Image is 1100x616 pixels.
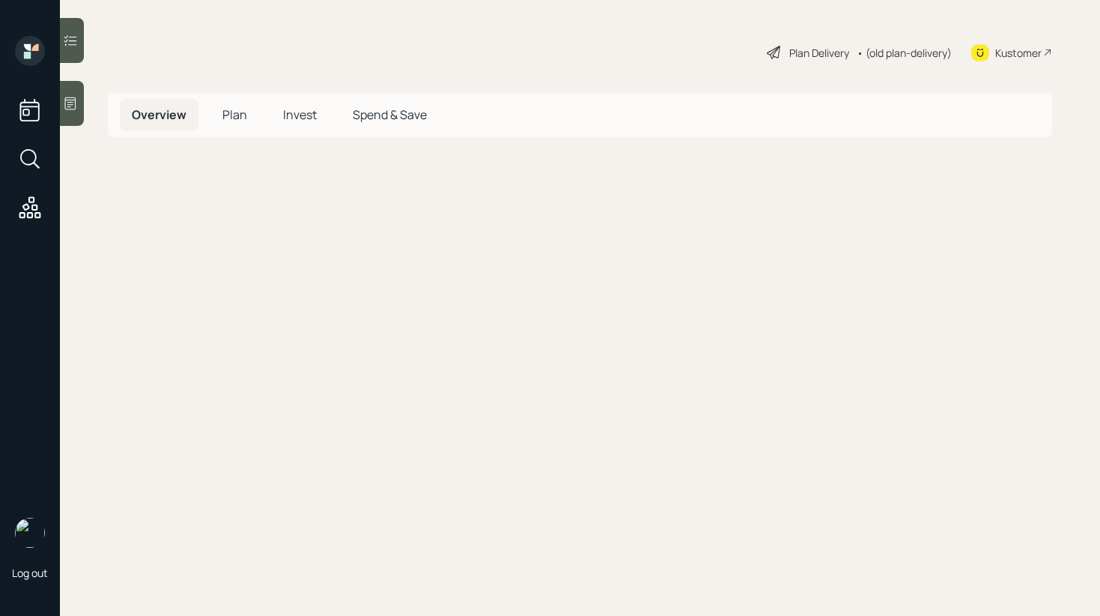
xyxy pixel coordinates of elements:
[283,106,317,123] span: Invest
[15,518,45,548] img: retirable_logo.png
[353,106,427,123] span: Spend & Save
[995,45,1042,61] div: Kustomer
[12,566,48,580] div: Log out
[222,106,247,123] span: Plan
[789,45,849,61] div: Plan Delivery
[132,106,186,123] span: Overview
[857,45,952,61] div: • (old plan-delivery)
